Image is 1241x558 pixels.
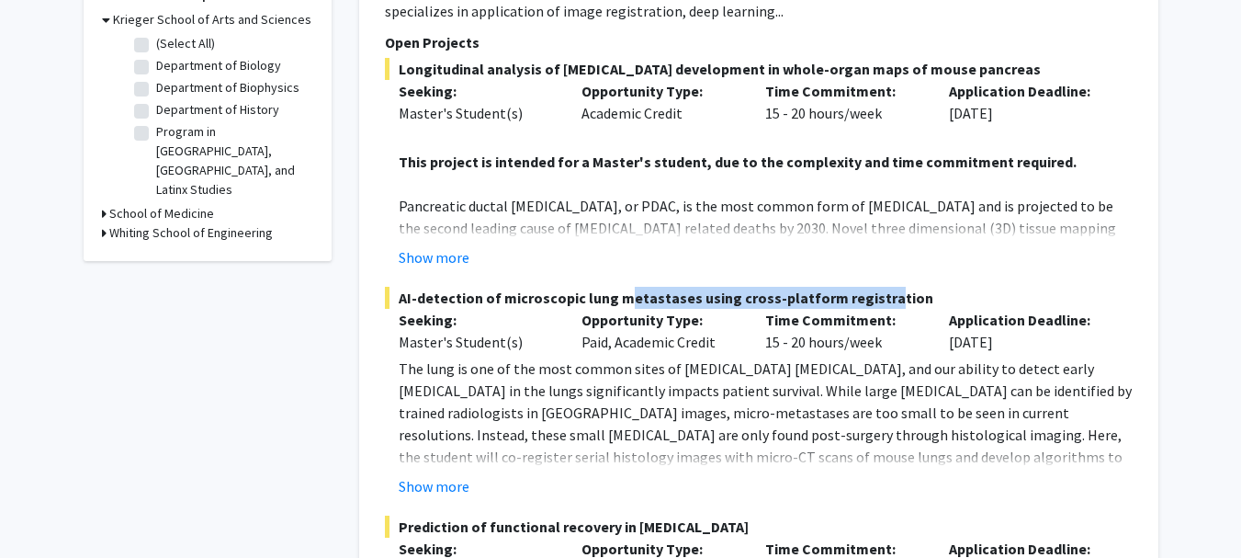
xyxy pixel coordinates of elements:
strong: This project is intended for a Master's student, due to the complexity and time commitment required. [399,153,1077,171]
h3: Krieger School of Arts and Sciences [113,10,311,29]
p: The lung is one of the most common sites of [MEDICAL_DATA] [MEDICAL_DATA], and our ability to det... [399,358,1133,556]
div: [DATE] [935,309,1119,353]
p: Application Deadline: [949,309,1105,331]
label: (Select All) [156,34,215,53]
p: Opportunity Type: [581,80,738,102]
label: Department of History [156,100,279,120]
span: Prediction of functional recovery in [MEDICAL_DATA] [385,516,1133,538]
p: Seeking: [399,80,555,102]
button: Show more [399,246,469,268]
h3: School of Medicine [109,204,214,223]
p: Opportunity Type: [581,309,738,331]
p: Time Commitment: [765,80,921,102]
button: Show more [399,475,469,497]
label: Department of Biology [156,56,281,75]
div: Paid, Academic Credit [568,309,751,353]
p: Time Commitment: [765,309,921,331]
p: Pancreatic ductal [MEDICAL_DATA], or PDAC, is the most common form of [MEDICAL_DATA] and is proje... [399,195,1133,349]
div: Master's Student(s) [399,102,555,124]
div: 15 - 20 hours/week [751,80,935,124]
span: Longitudinal analysis of [MEDICAL_DATA] development in whole-organ maps of mouse pancreas [385,58,1133,80]
iframe: Chat [14,475,78,544]
span: AI-detection of microscopic lung metastases using cross-platform registration [385,287,1133,309]
label: Department of Biophysics [156,78,299,97]
div: Academic Credit [568,80,751,124]
div: Master's Student(s) [399,331,555,353]
p: Application Deadline: [949,80,1105,102]
h3: Whiting School of Engineering [109,223,273,243]
div: 15 - 20 hours/week [751,309,935,353]
p: Open Projects [385,31,1133,53]
div: [DATE] [935,80,1119,124]
label: Program in [GEOGRAPHIC_DATA], [GEOGRAPHIC_DATA], and Latinx Studies [156,122,309,199]
p: Seeking: [399,309,555,331]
